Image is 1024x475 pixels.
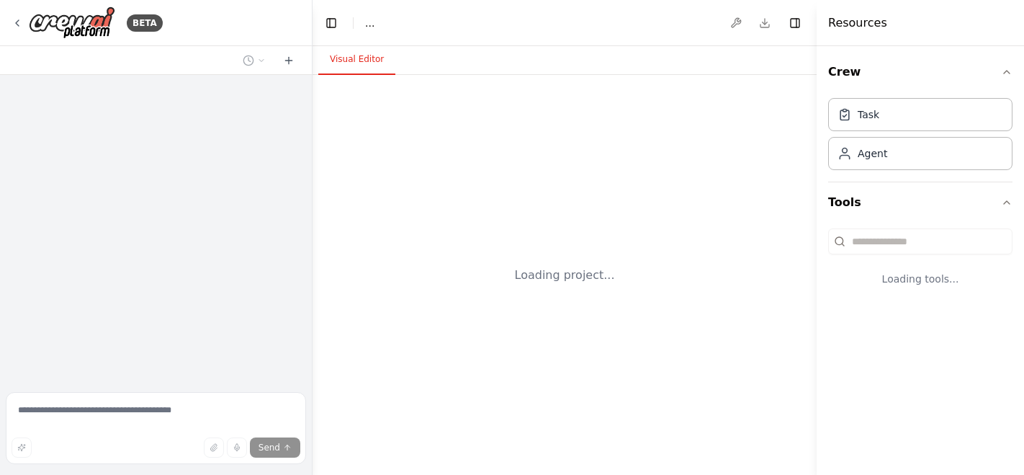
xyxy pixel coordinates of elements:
[318,45,395,75] button: Visual Editor
[237,52,271,69] button: Switch to previous chat
[277,52,300,69] button: Start a new chat
[127,14,163,32] div: BETA
[828,223,1012,309] div: Tools
[12,438,32,458] button: Improve this prompt
[204,438,224,458] button: Upload files
[250,438,300,458] button: Send
[828,260,1012,298] div: Loading tools...
[858,107,879,122] div: Task
[785,13,805,33] button: Hide right sidebar
[828,52,1012,92] button: Crew
[259,442,280,453] span: Send
[828,14,887,32] h4: Resources
[858,146,887,161] div: Agent
[828,92,1012,182] div: Crew
[828,182,1012,223] button: Tools
[227,438,247,458] button: Click to speak your automation idea
[365,16,374,30] nav: breadcrumb
[29,6,115,39] img: Logo
[321,13,341,33] button: Hide left sidebar
[365,16,374,30] span: ...
[515,267,615,284] div: Loading project...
